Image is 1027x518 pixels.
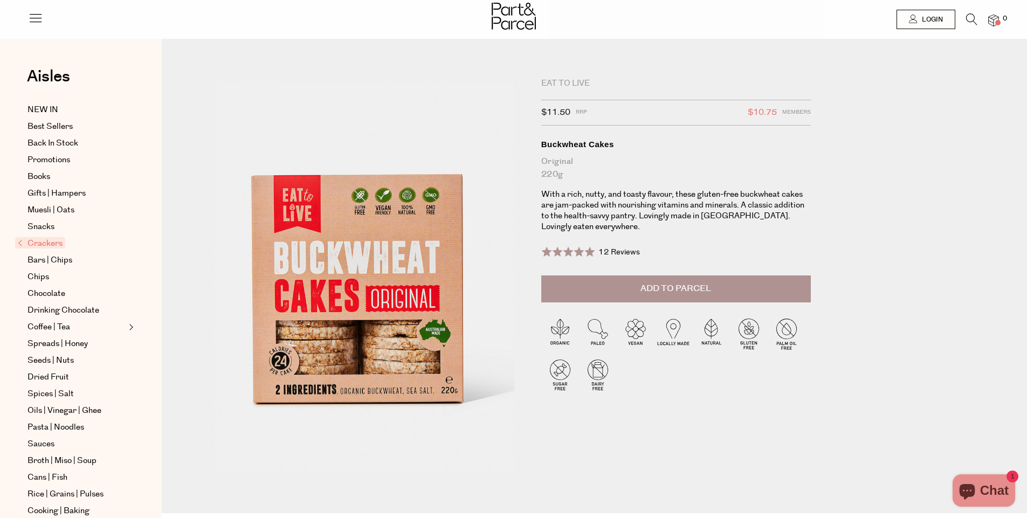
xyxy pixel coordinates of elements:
[194,82,525,473] img: Buckwheat Cakes
[692,315,730,353] img: P_P-ICONS-Live_Bec_V11_Natural.svg
[27,321,126,334] a: Coffee | Tea
[27,354,126,367] a: Seeds | Nuts
[27,337,126,350] a: Spreads | Honey
[18,237,126,250] a: Crackers
[27,271,126,284] a: Chips
[27,103,58,116] span: NEW IN
[541,78,811,89] div: Eat To Live
[27,304,99,317] span: Drinking Chocolate
[748,106,777,120] span: $10.75
[27,103,126,116] a: NEW IN
[730,315,768,353] img: P_P-ICONS-Live_Bec_V11_Gluten_Free.svg
[27,170,50,183] span: Books
[782,106,811,120] span: Members
[27,120,73,133] span: Best Sellers
[27,371,69,384] span: Dried Fruit
[27,154,126,167] a: Promotions
[27,304,126,317] a: Drinking Chocolate
[27,438,126,451] a: Sauces
[27,471,126,484] a: Cans | Fish
[541,189,811,232] p: With a rich, nutty, and toasty flavour, these gluten-free buckwheat cakes are jam-packed with nou...
[1000,14,1010,24] span: 0
[919,15,943,24] span: Login
[541,155,811,181] div: Original 220g
[27,505,126,517] a: Cooking | Baking
[541,139,811,150] div: Buckwheat Cakes
[27,220,126,233] a: Snacks
[27,220,54,233] span: Snacks
[27,471,67,484] span: Cans | Fish
[27,488,126,501] a: Rice | Grains | Pulses
[27,170,126,183] a: Books
[27,404,126,417] a: Oils | Vinegar | Ghee
[897,10,955,29] a: Login
[27,454,126,467] a: Broth | Miso | Soup
[988,15,999,26] a: 0
[492,3,536,30] img: Part&Parcel
[27,254,72,267] span: Bars | Chips
[27,488,104,501] span: Rice | Grains | Pulses
[27,388,74,400] span: Spices | Salt
[579,315,617,353] img: P_P-ICONS-Live_Bec_V11_Paleo.svg
[640,282,711,295] span: Add to Parcel
[27,137,126,150] a: Back In Stock
[27,454,97,467] span: Broth | Miso | Soup
[27,154,70,167] span: Promotions
[27,120,126,133] a: Best Sellers
[27,287,65,300] span: Chocolate
[541,275,811,302] button: Add to Parcel
[27,421,84,434] span: Pasta | Noodles
[27,371,126,384] a: Dried Fruit
[654,315,692,353] img: P_P-ICONS-Live_Bec_V11_Locally_Made_2.svg
[27,337,88,350] span: Spreads | Honey
[126,321,134,334] button: Expand/Collapse Coffee | Tea
[27,354,74,367] span: Seeds | Nuts
[27,204,74,217] span: Muesli | Oats
[27,187,86,200] span: Gifts | Hampers
[27,254,126,267] a: Bars | Chips
[768,315,805,353] img: P_P-ICONS-Live_Bec_V11_Palm_Oil_Free.svg
[27,204,126,217] a: Muesli | Oats
[541,106,570,120] span: $11.50
[579,356,617,393] img: P_P-ICONS-Live_Bec_V11_Dairy_Free.svg
[949,474,1018,509] inbox-online-store-chat: Shopify online store chat
[27,505,89,517] span: Cooking | Baking
[27,65,70,88] span: Aisles
[27,421,126,434] a: Pasta | Noodles
[27,287,126,300] a: Chocolate
[27,388,126,400] a: Spices | Salt
[27,187,126,200] a: Gifts | Hampers
[598,247,640,258] span: 12 Reviews
[15,237,65,248] span: Crackers
[27,321,70,334] span: Coffee | Tea
[617,315,654,353] img: P_P-ICONS-Live_Bec_V11_Vegan.svg
[27,271,49,284] span: Chips
[27,438,54,451] span: Sauces
[27,137,78,150] span: Back In Stock
[541,356,579,393] img: P_P-ICONS-Live_Bec_V11_Sugar_Free.svg
[27,404,101,417] span: Oils | Vinegar | Ghee
[27,68,70,95] a: Aisles
[541,315,579,353] img: P_P-ICONS-Live_Bec_V11_Organic.svg
[576,106,587,120] span: RRP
